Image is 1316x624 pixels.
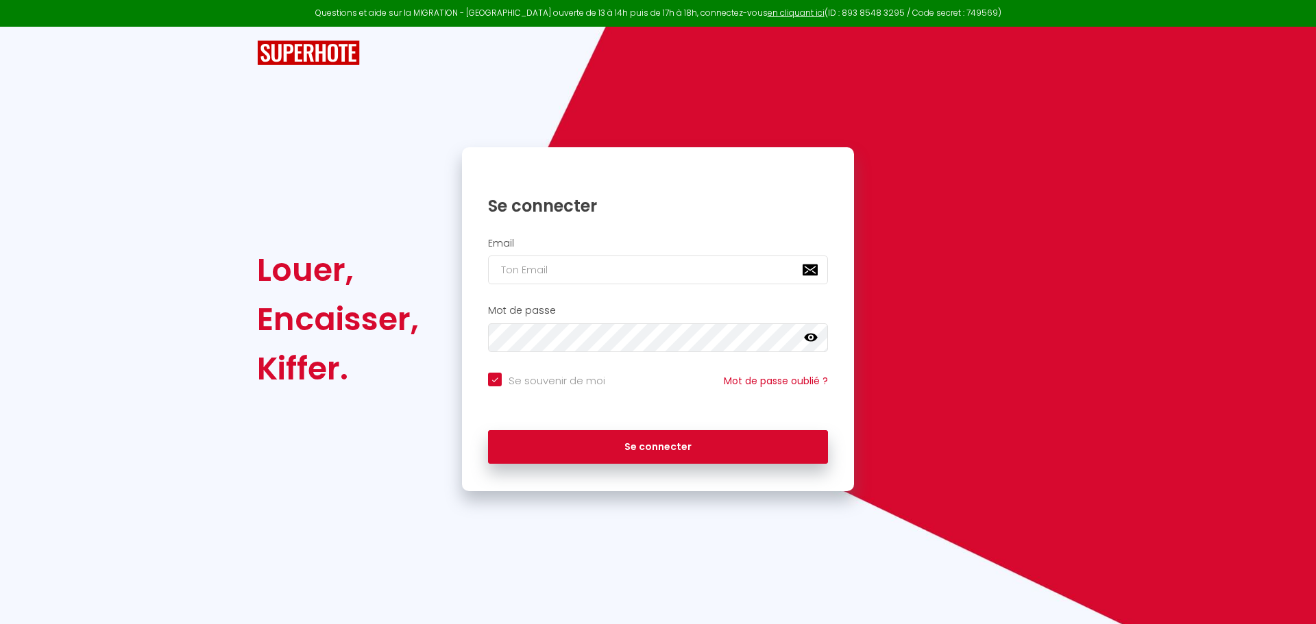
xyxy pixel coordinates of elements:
h2: Email [488,238,828,249]
div: Louer, [257,245,419,295]
a: en cliquant ici [768,7,825,18]
a: Mot de passe oublié ? [724,374,828,388]
button: Se connecter [488,430,828,464]
img: SuperHote logo [257,40,360,66]
div: Encaisser, [257,295,419,344]
h2: Mot de passe [488,305,828,316]
input: Ton Email [488,255,828,284]
h1: Se connecter [488,195,828,216]
div: Kiffer. [257,344,419,393]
